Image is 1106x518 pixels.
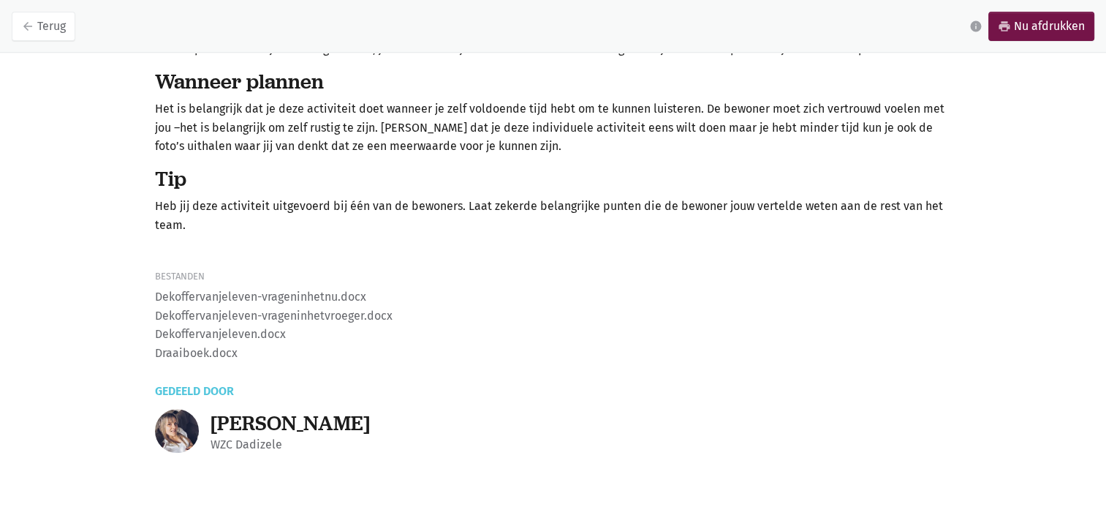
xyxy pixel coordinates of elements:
[155,197,952,234] p: Heb jij deze activiteit uitgevoerd bij één van de bewoners. Laat zekerde belangrijke punten die d...
[155,70,952,94] h3: Wanneer plannen
[969,20,982,33] i: info
[988,12,1094,41] a: printNu afdrukken
[155,325,952,344] li: Dekoffervanjeleven.docx
[155,344,952,363] li: Draaiboek.docx
[155,269,952,285] div: Bestanden
[155,288,952,307] li: Dekoffervanjeleven-vrageninhetnu.docx
[998,20,1011,33] i: print
[155,374,952,397] h3: Gedeeld door
[211,412,952,435] div: [PERSON_NAME]
[12,12,75,41] a: arrow_backTerug
[155,307,952,326] li: Dekoffervanjeleven-vrageninhetvroeger.docx
[155,168,952,191] h3: Tip
[211,435,952,454] div: WZC Dadizele
[21,20,34,33] i: arrow_back
[155,100,952,156] p: Het is belangrijk dat je deze activiteit doet wanneer je zelf voldoende tijd hebt om te kunnen lu...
